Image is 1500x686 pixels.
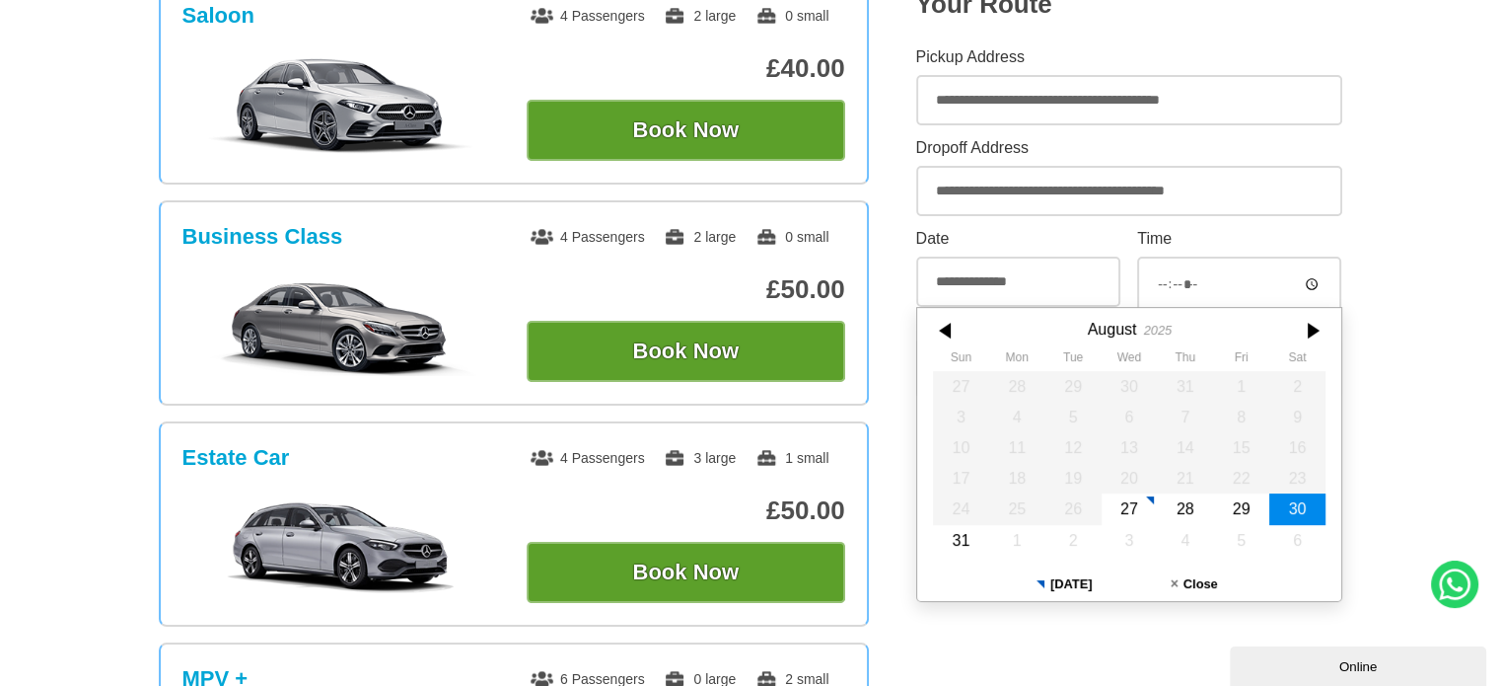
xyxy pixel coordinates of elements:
[531,450,645,466] span: 4 Passengers
[664,8,736,24] span: 2 large
[192,498,489,597] img: Estate Car
[182,224,343,250] h3: Business Class
[531,8,645,24] span: 4 Passengers
[182,3,254,29] h3: Saloon
[1137,231,1341,247] label: Time
[755,450,828,466] span: 1 small
[182,445,290,471] h3: Estate Car
[527,274,845,305] p: £50.00
[531,229,645,245] span: 4 Passengers
[755,8,828,24] span: 0 small
[916,140,1342,156] label: Dropoff Address
[755,229,828,245] span: 0 small
[664,229,736,245] span: 2 large
[916,231,1120,247] label: Date
[527,100,845,161] button: Book Now
[192,277,489,376] img: Business Class
[527,495,845,526] p: £50.00
[1230,643,1490,686] iframe: chat widget
[527,321,845,382] button: Book Now
[527,542,845,603] button: Book Now
[916,49,1342,65] label: Pickup Address
[664,450,736,466] span: 3 large
[192,56,489,155] img: Saloon
[527,53,845,84] p: £40.00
